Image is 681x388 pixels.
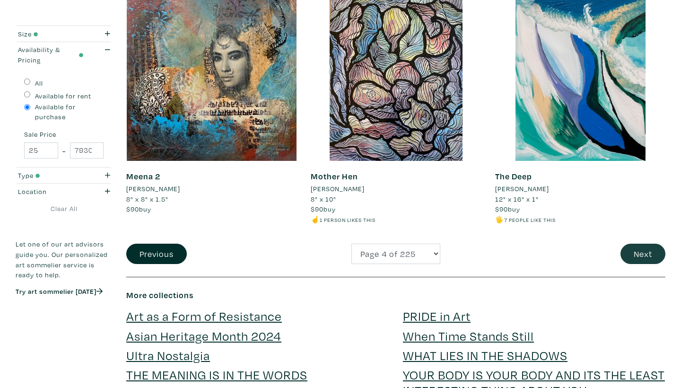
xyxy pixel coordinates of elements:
span: $90 [126,204,139,213]
span: 12" x 16" x 1" [495,194,539,203]
button: Type [16,168,112,183]
iframe: Customer reviews powered by Trustpilot [16,306,112,326]
a: [PERSON_NAME] [311,184,481,194]
button: Size [16,26,112,42]
a: Ultra Nostalgia [126,347,210,363]
a: PRIDE in Art [403,308,471,324]
span: buy [126,204,151,213]
button: Location [16,184,112,199]
a: Mother Hen [311,171,358,182]
li: [PERSON_NAME] [495,184,549,194]
small: Sale Price [24,131,104,138]
small: 1 person likes this [320,216,375,223]
a: [PERSON_NAME] [126,184,297,194]
h6: More collections [126,290,665,300]
a: The Deep [495,171,532,182]
a: Meena 2 [126,171,160,182]
span: - [62,144,66,157]
span: 8" x 8" x 1.5" [126,194,168,203]
label: All [35,78,43,88]
li: 🖐️ [495,214,665,225]
div: Availability & Pricing [18,44,84,65]
li: [PERSON_NAME] [311,184,365,194]
label: Available for rent [35,91,91,101]
a: Art as a Form of Resistance [126,308,282,324]
li: [PERSON_NAME] [126,184,180,194]
li: ☝️ [311,214,481,225]
button: Availability & Pricing [16,42,112,68]
a: Asian Heritage Month 2024 [126,327,281,344]
a: When Time Stands Still [403,327,534,344]
span: buy [311,204,336,213]
span: $90 [495,204,508,213]
button: Previous [126,244,187,264]
label: Available for purchase [35,102,104,122]
a: Clear All [16,203,112,214]
a: [PERSON_NAME] [495,184,665,194]
small: 7 people like this [504,216,556,223]
button: Next [620,244,665,264]
span: buy [495,204,520,213]
p: Let one of our art advisors guide you. Our personalized art sommelier service is ready to help. [16,239,112,280]
div: Size [18,29,84,39]
span: $90 [311,204,323,213]
a: WHAT LIES IN THE SHADOWS [403,347,567,363]
a: THE MEANING IS IN THE WORDS [126,366,307,383]
div: Type [18,170,84,181]
span: 8" x 10" [311,194,336,203]
div: Location [18,186,84,197]
a: Try art sommelier [DATE] [16,287,103,296]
